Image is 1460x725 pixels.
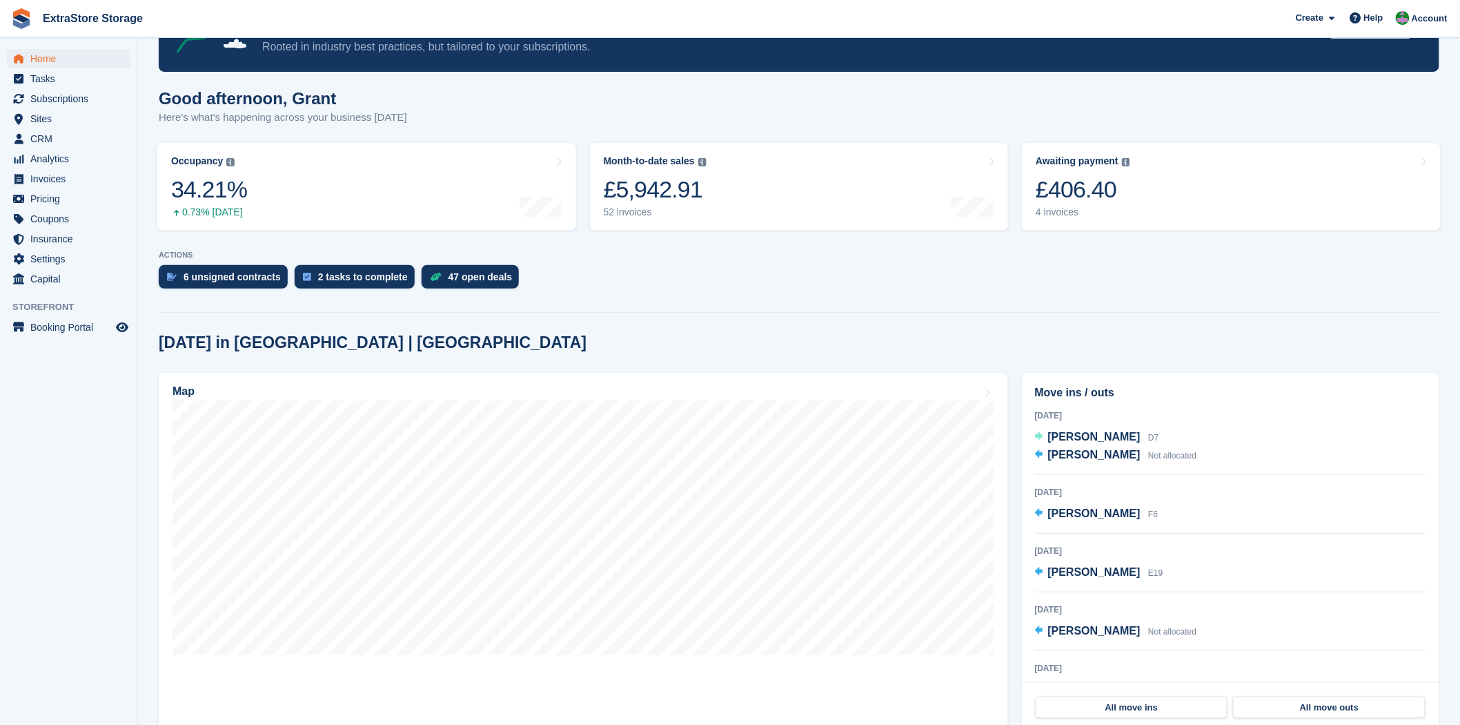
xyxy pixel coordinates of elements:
[1148,568,1163,578] span: E19
[1148,451,1196,461] span: Not allocated
[30,189,113,209] span: Pricing
[30,209,113,229] span: Coupons
[159,89,407,108] h1: Good afternoon, Grant
[171,206,247,218] div: 0.73% [DATE]
[167,273,177,281] img: contract_signature_icon-13c848040528278c33f63329250d36e43548de30e8caae1d1a13099fd9432cc5.svg
[1035,623,1197,641] a: [PERSON_NAME] Not allocated
[1048,625,1141,637] span: [PERSON_NAME]
[1035,429,1159,447] a: [PERSON_NAME] D7
[114,319,130,336] a: Preview store
[30,49,113,68] span: Home
[7,149,130,168] a: menu
[1036,697,1228,719] a: All move ins
[7,318,130,337] a: menu
[7,69,130,88] a: menu
[448,271,513,282] div: 47 open deals
[1048,449,1141,461] span: [PERSON_NAME]
[1048,507,1141,519] span: [PERSON_NAME]
[159,251,1439,260] p: ACTIONS
[30,249,113,269] span: Settings
[7,269,130,289] a: menu
[422,265,526,296] a: 47 open deals
[30,69,113,88] span: Tasks
[7,249,130,269] a: menu
[1035,409,1426,422] div: [DATE]
[12,300,137,314] span: Storefront
[1036,175,1130,204] div: £406.40
[590,143,1009,231] a: Month-to-date sales £5,942.91 52 invoices
[604,155,695,167] div: Month-to-date sales
[159,110,407,126] p: Here's what's happening across your business [DATE]
[1148,510,1158,519] span: F6
[171,175,247,204] div: 34.21%
[295,265,422,296] a: 2 tasks to complete
[184,271,281,282] div: 6 unsigned contracts
[318,271,408,282] div: 2 tasks to complete
[171,155,223,167] div: Occupancy
[7,189,130,209] a: menu
[303,273,311,281] img: task-75834270c22a3079a89374b754ae025e5fb1db73e45f91037f5363f120a921f8.svg
[7,109,130,128] a: menu
[30,318,113,337] span: Booking Portal
[7,169,130,188] a: menu
[30,229,113,249] span: Insurance
[30,89,113,108] span: Subscriptions
[1396,11,1410,25] img: Grant Daniel
[698,158,707,166] img: icon-info-grey-7440780725fd019a000dd9b08b2336e03edf1995a4989e88bcd33f0948082b44.svg
[7,209,130,229] a: menu
[1022,143,1441,231] a: Awaiting payment £406.40 4 invoices
[159,265,295,296] a: 6 unsigned contracts
[1035,447,1197,465] a: [PERSON_NAME] Not allocated
[1364,11,1383,25] span: Help
[30,169,113,188] span: Invoices
[226,158,235,166] img: icon-info-grey-7440780725fd019a000dd9b08b2336e03edf1995a4989e88bcd33f0948082b44.svg
[11,8,32,29] img: stora-icon-8386f47178a22dfd0bd8f6a31ec36ba5ce8667c1dd55bd0f319d3a0aa187defe.svg
[30,149,113,168] span: Analytics
[1296,11,1323,25] span: Create
[1035,486,1426,499] div: [DATE]
[159,333,586,352] h2: [DATE] in [GEOGRAPHIC_DATA] | [GEOGRAPHIC_DATA]
[7,229,130,249] a: menu
[30,129,113,148] span: CRM
[1036,206,1130,218] div: 4 invoices
[1148,627,1196,637] span: Not allocated
[604,206,707,218] div: 52 invoices
[1035,603,1426,616] div: [DATE]
[1412,12,1448,26] span: Account
[1035,505,1158,523] a: [PERSON_NAME] F6
[7,89,130,108] a: menu
[30,109,113,128] span: Sites
[37,7,148,30] a: ExtraStore Storage
[1035,564,1163,582] a: [PERSON_NAME] E19
[1036,155,1118,167] div: Awaiting payment
[1148,433,1158,443] span: D7
[7,49,130,68] a: menu
[1122,158,1130,166] img: icon-info-grey-7440780725fd019a000dd9b08b2336e03edf1995a4989e88bcd33f0948082b44.svg
[1048,431,1141,443] span: [PERSON_NAME]
[430,272,442,282] img: deal-1b604bf984904fb50ccaf53a9ad4b4a5d6e5aea283cecdc64d6e3604feb123c2.svg
[30,269,113,289] span: Capital
[172,385,195,398] h2: Map
[1035,385,1426,401] h2: Move ins / outs
[1035,662,1426,675] div: [DATE]
[1048,566,1141,578] span: [PERSON_NAME]
[604,175,707,204] div: £5,942.91
[1233,697,1426,719] a: All move outs
[262,39,1319,55] p: Rooted in industry best practices, but tailored to your subscriptions.
[7,129,130,148] a: menu
[1035,545,1426,557] div: [DATE]
[157,143,576,231] a: Occupancy 34.21% 0.73% [DATE]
